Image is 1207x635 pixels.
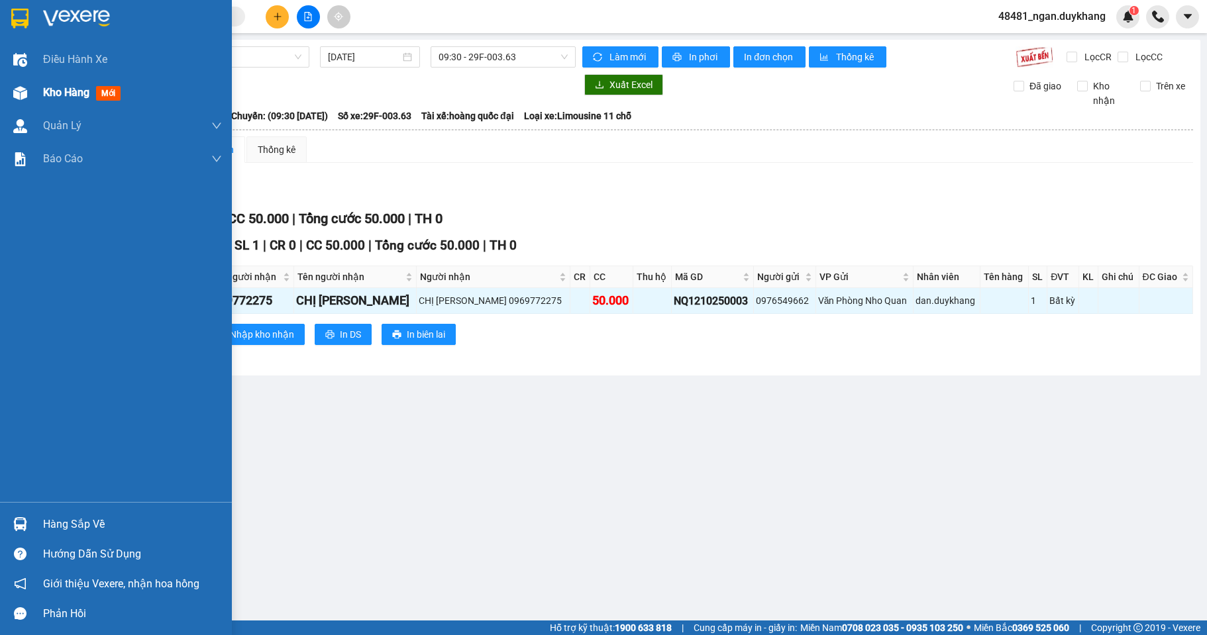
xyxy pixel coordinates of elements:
[1024,79,1067,93] span: Đã giao
[662,46,730,68] button: printerIn phơi
[1133,623,1143,632] span: copyright
[270,238,296,253] span: CR 0
[235,238,260,253] span: SL 1
[1182,11,1194,23] span: caret-down
[490,238,517,253] span: TH 0
[407,327,445,342] span: In biên lai
[13,152,27,166] img: solution-icon
[819,52,831,63] span: bar-chart
[43,86,89,99] span: Kho hàng
[1151,79,1190,93] span: Trên xe
[483,238,486,253] span: |
[1016,46,1053,68] img: 9k=
[43,575,199,592] span: Giới thiệu Vexere, nhận hoa hồng
[800,620,963,635] span: Miền Nam
[1152,11,1164,23] img: phone-icon
[96,86,121,101] span: mới
[14,577,26,590] span: notification
[231,109,328,123] span: Chuyến: (09:30 [DATE])
[408,211,411,226] span: |
[296,291,414,310] div: CHỊ [PERSON_NAME]
[258,142,295,157] div: Thống kê
[439,47,568,67] span: 09:30 - 29F-003.63
[1122,11,1134,23] img: icon-new-feature
[842,622,963,633] strong: 0708 023 035 - 0935 103 250
[1098,266,1139,288] th: Ghi chú
[43,514,222,534] div: Hàng sắp về
[590,266,633,288] th: CC
[266,5,289,28] button: plus
[206,291,291,310] div: 0969772275
[13,119,27,133] img: warehouse-icon
[1130,50,1165,64] span: Lọc CC
[328,50,401,64] input: 12/10/2025
[306,238,365,253] span: CC 50.000
[633,266,672,288] th: Thu hộ
[43,544,222,564] div: Hướng dẫn sử dụng
[392,330,401,340] span: printer
[368,238,372,253] span: |
[340,327,361,342] span: In DS
[382,324,456,345] button: printerIn biên lai
[1079,266,1098,288] th: KL
[299,211,405,226] span: Tổng cước 50.000
[584,74,663,95] button: downloadXuất Excel
[43,150,83,167] span: Báo cáo
[733,46,806,68] button: In đơn chọn
[420,269,556,284] span: Người nhận
[595,80,604,91] span: download
[689,50,719,64] span: In phơi
[273,12,282,21] span: plus
[836,50,876,64] span: Thống kê
[325,330,335,340] span: printer
[609,50,648,64] span: Làm mới
[819,269,900,284] span: VP Gửi
[299,238,303,253] span: |
[13,517,27,531] img: warehouse-icon
[1012,622,1069,633] strong: 0369 525 060
[1143,269,1179,284] span: ĐC Giao
[916,293,978,308] div: dan.duykhang
[1047,266,1079,288] th: ĐVT
[292,211,295,226] span: |
[914,266,980,288] th: Nhân viên
[1049,293,1076,308] div: Bất kỳ
[757,269,802,284] span: Người gửi
[593,52,604,63] span: sync
[988,8,1116,24] span: 48481_ngan.duykhang
[294,288,417,314] td: CHỊ THANH
[263,238,266,253] span: |
[615,622,672,633] strong: 1900 633 818
[303,12,313,21] span: file-add
[570,266,590,288] th: CR
[297,269,403,284] span: Tên người nhận
[756,293,813,308] div: 0976549662
[338,109,411,123] span: Số xe: 29F-003.63
[1176,5,1199,28] button: caret-down
[592,291,631,310] div: 50.000
[744,50,795,64] span: In đơn chọn
[43,51,107,68] span: Điều hành xe
[1129,6,1139,15] sup: 1
[421,109,514,123] span: Tài xế: hoàng quốc đại
[1079,620,1081,635] span: |
[980,266,1029,288] th: Tên hàng
[419,293,568,308] div: CHỊ [PERSON_NAME] 0969772275
[207,269,280,284] span: SĐT người nhận
[675,269,740,284] span: Mã GD
[672,52,684,63] span: printer
[13,53,27,67] img: warehouse-icon
[11,9,28,28] img: logo-vxr
[816,288,914,314] td: Văn Phòng Nho Quan
[974,620,1069,635] span: Miền Bắc
[524,109,631,123] span: Loại xe: Limousine 11 chỗ
[415,211,443,226] span: TH 0
[43,117,81,134] span: Quản Lý
[228,211,289,226] span: CC 50.000
[582,46,658,68] button: syncLàm mới
[327,5,350,28] button: aim
[967,625,971,630] span: ⚪️
[1031,293,1045,308] div: 1
[14,607,26,620] span: message
[230,327,294,342] span: Nhập kho nhận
